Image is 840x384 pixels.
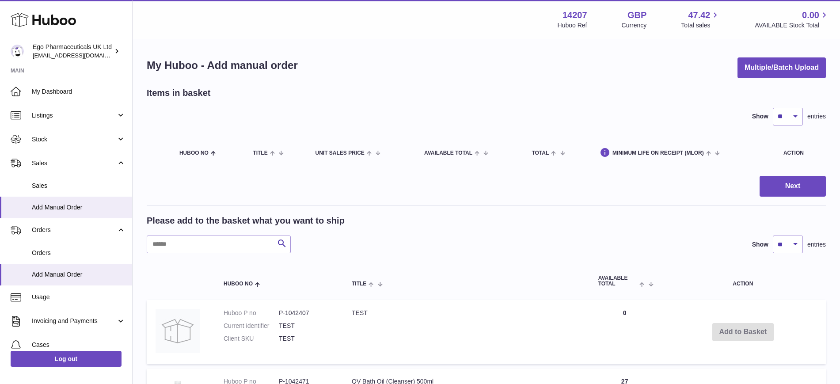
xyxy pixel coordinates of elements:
span: Total sales [681,21,720,30]
dd: P-1042407 [279,309,334,317]
span: Title [352,281,366,287]
a: 47.42 Total sales [681,9,720,30]
div: Ego Pharmaceuticals UK Ltd [33,43,112,60]
button: Next [760,176,826,197]
a: 0.00 AVAILABLE Stock Total [755,9,829,30]
span: Invoicing and Payments [32,317,116,325]
span: Add Manual Order [32,270,125,279]
div: Action [783,150,817,156]
a: Log out [11,351,122,367]
span: Stock [32,135,116,144]
td: 0 [589,300,660,364]
span: Huboo no [224,281,253,287]
button: Multiple/Batch Upload [737,57,826,78]
span: Total [532,150,549,156]
span: Minimum Life On Receipt (MLOR) [612,150,704,156]
span: 0.00 [802,9,819,21]
dd: TEST [279,335,334,343]
div: Huboo Ref [558,21,587,30]
label: Show [752,112,768,121]
h2: Items in basket [147,87,211,99]
dt: Current identifier [224,322,279,330]
span: Usage [32,293,125,301]
dd: TEST [279,322,334,330]
span: My Dashboard [32,87,125,96]
span: entries [807,112,826,121]
span: Sales [32,182,125,190]
strong: 14207 [563,9,587,21]
span: AVAILABLE Total [424,150,472,156]
strong: GBP [627,9,646,21]
span: Huboo no [179,150,209,156]
span: entries [807,240,826,249]
span: Cases [32,341,125,349]
h1: My Huboo - Add manual order [147,58,298,72]
span: Title [253,150,267,156]
span: Listings [32,111,116,120]
dt: Huboo P no [224,309,279,317]
div: Currency [622,21,647,30]
img: internalAdmin-14207@internal.huboo.com [11,45,24,58]
h2: Please add to the basket what you want to ship [147,215,345,227]
span: Unit Sales Price [315,150,365,156]
span: Sales [32,159,116,167]
span: Orders [32,226,116,234]
span: Add Manual Order [32,203,125,212]
span: Orders [32,249,125,257]
span: AVAILABLE Total [598,275,638,287]
dt: Client SKU [224,335,279,343]
img: TEST [156,309,200,353]
span: [EMAIL_ADDRESS][DOMAIN_NAME] [33,52,130,59]
th: Action [660,266,826,296]
label: Show [752,240,768,249]
span: AVAILABLE Stock Total [755,21,829,30]
span: 47.42 [688,9,710,21]
td: TEST [343,300,589,364]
